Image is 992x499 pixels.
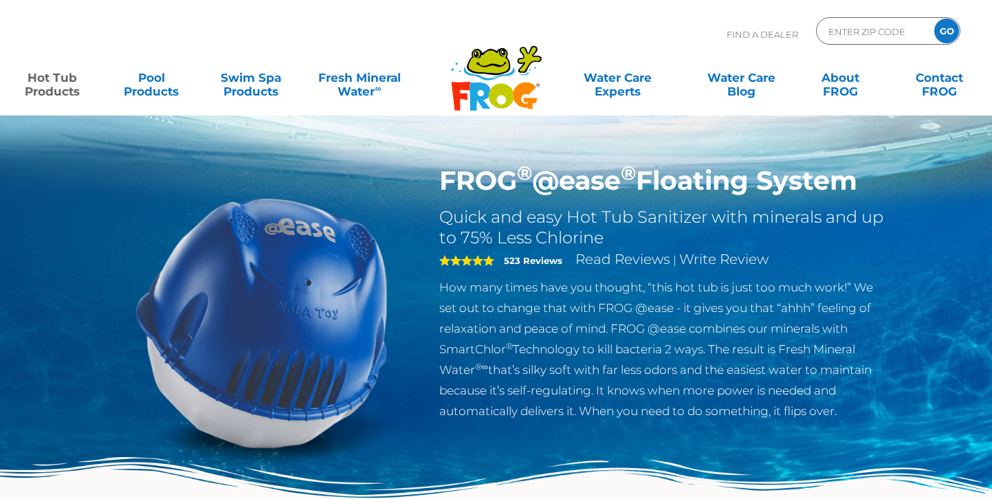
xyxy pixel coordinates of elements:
[673,254,676,267] span: |
[439,165,888,197] h1: FROG @ease Floating System
[575,251,670,267] a: Read Reviews
[679,251,769,267] a: Write Review
[375,83,381,93] sup: ∞
[14,64,91,91] a: Hot TubProducts
[934,19,959,43] input: GO
[439,255,494,266] span: 5
[506,341,513,351] sup: ®
[439,277,888,421] p: How many times have you thought, “this hot tub is just too much work!” We set out to change that ...
[475,362,488,372] sup: ®∞
[555,64,681,91] a: Water CareExperts
[802,64,879,91] a: AboutFROG
[443,27,549,111] img: Frog Products Logo
[311,64,408,91] a: Fresh MineralWater∞
[621,161,636,185] sup: ®
[703,64,780,91] a: Water CareBlog
[504,255,562,266] strong: 523 Reviews
[212,64,289,91] a: Swim SpaProducts
[104,165,419,480] img: hot-tub-product-atease-system.png
[727,17,798,52] p: Find A Dealer
[113,64,190,91] a: PoolProducts
[439,207,888,248] h2: Quick and easy Hot Tub Sanitizer with minerals and up to 75% Less Chlorine
[901,64,978,91] a: ContactFROG
[517,161,532,185] sup: ®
